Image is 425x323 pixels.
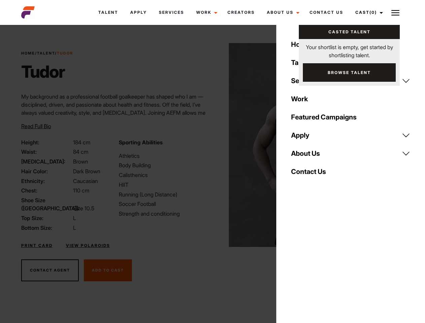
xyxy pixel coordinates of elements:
span: / / [21,50,73,56]
li: Running (Long Distance) [119,190,208,199]
button: Add To Cast [84,259,132,282]
a: Talent [92,3,124,22]
span: Size 10.5 [73,205,94,212]
li: Strength and conditioning [119,210,208,218]
span: 110 cm [73,187,90,194]
span: Bottom Size: [21,224,72,232]
a: Casted Talent [299,25,400,39]
span: [MEDICAL_DATA]: [21,157,72,166]
a: Home [21,51,35,56]
a: About Us [261,3,304,22]
h1: Tudor [21,62,73,82]
span: L [73,215,76,221]
a: Work [190,3,221,22]
span: Top Size: [21,214,72,222]
img: cropped-aefm-brand-fav-22-square.png [21,6,35,19]
img: Burger icon [391,9,399,17]
span: Add To Cast [92,268,124,273]
a: Contact Us [304,3,349,22]
a: Cast(0) [349,3,387,22]
span: Read Full Bio [21,123,51,130]
a: Home [287,35,414,53]
span: (0) [369,10,377,15]
span: Dark Brown [73,168,100,175]
strong: Sporting Abilities [119,139,163,146]
a: Services [287,72,414,90]
li: Calisthenics [119,171,208,179]
a: Apply [124,3,153,22]
p: My background as a professional football goalkeeper has shaped who I am — disciplined, driven, an... [21,93,209,133]
a: About Us [287,144,414,163]
span: Waist: [21,148,72,156]
a: Featured Campaigns [287,108,414,126]
a: Services [153,3,190,22]
span: Chest: [21,186,72,194]
a: Work [287,90,414,108]
button: Read Full Bio [21,122,51,130]
a: Browse Talent [303,63,396,82]
a: Talent [287,53,414,72]
li: Body Building [119,161,208,169]
a: Apply [287,126,414,144]
span: 84 cm [73,148,88,155]
a: Creators [221,3,261,22]
span: Height: [21,138,72,146]
span: Hair Color: [21,167,72,175]
a: Contact Us [287,163,414,181]
a: Talent [37,51,55,56]
span: Caucasian [73,178,98,184]
a: Print Card [21,243,52,249]
a: View Polaroids [66,243,110,249]
button: Contact Agent [21,259,79,282]
p: Your shortlist is empty, get started by shortlisting talent. [299,39,400,59]
span: Ethnicity: [21,177,72,185]
span: Brown [73,158,88,165]
span: 184 cm [73,139,91,146]
span: Shoe Size ([GEOGRAPHIC_DATA]): [21,196,72,212]
li: Soccer Football [119,200,208,208]
strong: Tudor [57,51,73,56]
li: HIIT [119,181,208,189]
span: L [73,224,76,231]
li: Athletics [119,152,208,160]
